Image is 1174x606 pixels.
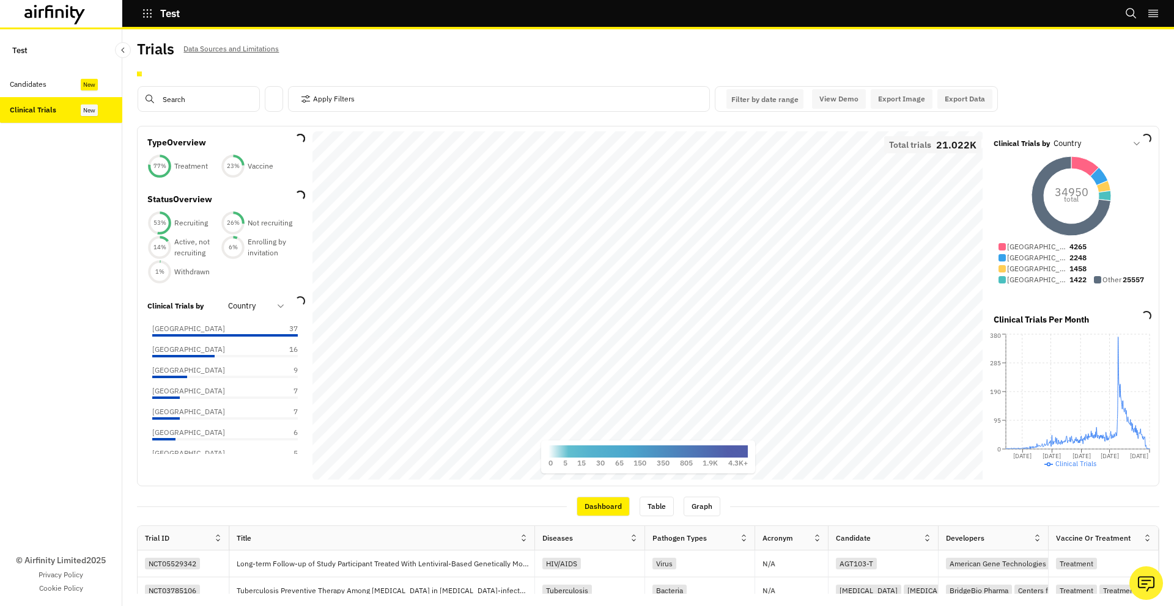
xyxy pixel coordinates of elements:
p: Status Overview [147,193,212,206]
div: 6 % [221,243,245,252]
p: Type Overview [147,136,206,149]
button: Export Data [937,89,992,109]
tspan: 0 [997,445,1001,453]
p: 16 [267,344,298,355]
p: Other [1102,274,1121,285]
div: Treatment [1099,585,1140,596]
p: [GEOGRAPHIC_DATA] [1007,241,1068,252]
div: Dashboard [577,497,630,516]
p: Vaccine [248,161,273,172]
p: 2248 [1069,252,1087,263]
p: Data Sources and Limitations [183,42,279,56]
p: [GEOGRAPHIC_DATA] [1007,252,1068,263]
p: Tuberculosis Preventive Therapy Among [MEDICAL_DATA] in [MEDICAL_DATA]-infected Individuals [237,585,534,597]
a: Cookie Policy [39,583,83,594]
div: Developers [946,533,984,544]
div: 26 % [221,219,245,227]
div: Candidate [836,533,871,544]
p: 30 [596,458,605,469]
div: 77 % [147,162,172,170]
p: Clinical Trials Per Month [994,313,1089,326]
div: [MEDICAL_DATA] [904,585,969,596]
div: Acronym [762,533,793,544]
button: Export Image [871,89,932,109]
div: Treatment [1056,558,1097,569]
p: 37 [267,323,298,334]
p: Active, not recruiting [174,236,221,258]
p: 805 [680,458,693,469]
div: NCT03785106 [145,585,200,596]
a: Privacy Policy [39,569,83,580]
button: Interact with the calendar and add the check-in date for your trip. [726,89,803,109]
p: [GEOGRAPHIC_DATA] [1007,274,1068,285]
div: 53 % [147,219,172,227]
p: N/A [762,560,775,568]
p: 350 [657,458,670,469]
button: Ask our analysts [1129,566,1163,600]
div: Vaccine or Treatment [1056,533,1131,544]
p: 7 [267,406,298,417]
div: NCT05529342 [145,558,200,569]
button: Search [1125,3,1137,24]
p: [GEOGRAPHIC_DATA] [152,448,225,459]
p: Treatment [174,161,208,172]
tspan: [DATE] [1130,452,1148,460]
tspan: 285 [990,359,1001,367]
p: 6 [267,427,298,438]
p: 5 [563,458,567,469]
tspan: [DATE] [1101,452,1119,460]
p: [GEOGRAPHIC_DATA] [152,323,225,334]
p: Test [12,39,28,62]
input: Search [138,86,260,112]
p: [GEOGRAPHIC_DATA] [1007,263,1068,274]
button: Apply Filters [301,89,355,109]
p: 4265 [1069,241,1087,252]
p: [GEOGRAPHIC_DATA] [152,385,225,396]
div: Table [640,497,674,516]
span: Clinical Trials [1055,459,1096,468]
div: 14 % [147,243,172,252]
p: Total trials [889,141,931,149]
tspan: 34950 [1055,185,1088,199]
div: American Gene Technologies [946,558,1050,569]
p: [GEOGRAPHIC_DATA] [152,406,225,417]
p: [GEOGRAPHIC_DATA] [152,427,225,438]
button: View Demo [812,89,866,109]
p: 5 [267,448,298,459]
p: Long-term Follow-up of Study Participant Treated With Lentiviral-Based Genetically Modified [MEDI... [237,558,534,570]
p: 21.022K [936,141,976,149]
tspan: 380 [990,332,1001,340]
canvas: Map [312,131,983,480]
p: 15 [577,458,586,469]
tspan: [DATE] [1043,452,1061,460]
p: Filter by date range [731,95,799,104]
h2: Trials [137,40,174,58]
div: New [81,79,98,90]
p: N/A [762,587,775,594]
div: HIV/AIDS [542,558,581,569]
div: 1 % [147,268,172,276]
p: Enrolling by invitation [248,236,294,258]
p: Clinical Trials by [994,138,1050,149]
p: Recruiting [174,217,208,228]
tspan: total [1064,194,1079,203]
tspan: 190 [990,388,1001,396]
div: New [81,104,98,116]
p: 65 [615,458,624,469]
div: AGT103-T [836,558,877,569]
p: 0 [548,458,553,469]
div: Trial ID [145,533,169,544]
div: 23 % [221,162,245,170]
div: Tuberculosis [542,585,592,596]
p: 9 [267,365,298,376]
div: BridgeBio Pharma [946,585,1012,596]
div: Virus [652,558,676,569]
p: 1458 [1069,263,1087,274]
div: [MEDICAL_DATA] [836,585,901,596]
p: Clinical Trials by [147,301,204,312]
div: Bacteria [652,585,687,596]
p: 7 [267,385,298,396]
p: [GEOGRAPHIC_DATA] [152,344,225,355]
div: Pathogen Types [652,533,707,544]
p: 150 [633,458,646,469]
